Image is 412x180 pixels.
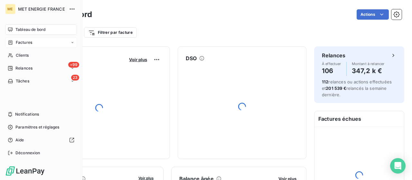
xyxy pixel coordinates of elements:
[68,62,79,68] span: +99
[322,79,392,97] span: relances ou actions effectuées et relancés la semaine dernière.
[5,135,77,145] a: Aide
[352,66,385,76] h4: 347,2 k €
[352,62,385,66] span: Montant à relancer
[71,75,79,81] span: 23
[322,62,341,66] span: À effectuer
[314,111,404,127] h6: Factures échues
[16,78,29,84] span: Tâches
[5,4,15,14] div: ME
[322,79,328,84] span: 112
[84,27,137,38] button: Filtrer par facture
[16,40,32,45] span: Factures
[18,6,65,12] span: MET ENERGIE FRANCE
[15,27,45,33] span: Tableau de bord
[15,137,24,143] span: Aide
[357,9,389,20] button: Actions
[15,111,39,117] span: Notifications
[16,52,29,58] span: Clients
[322,52,345,59] h6: Relances
[186,54,197,62] h6: DSO
[15,65,33,71] span: Relances
[129,57,147,62] span: Voir plus
[127,57,149,62] button: Voir plus
[322,66,341,76] h4: 106
[390,158,406,174] div: Open Intercom Messenger
[5,166,45,176] img: Logo LeanPay
[326,86,346,91] span: 201 539 €
[15,150,40,156] span: Déconnexion
[15,124,59,130] span: Paramètres et réglages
